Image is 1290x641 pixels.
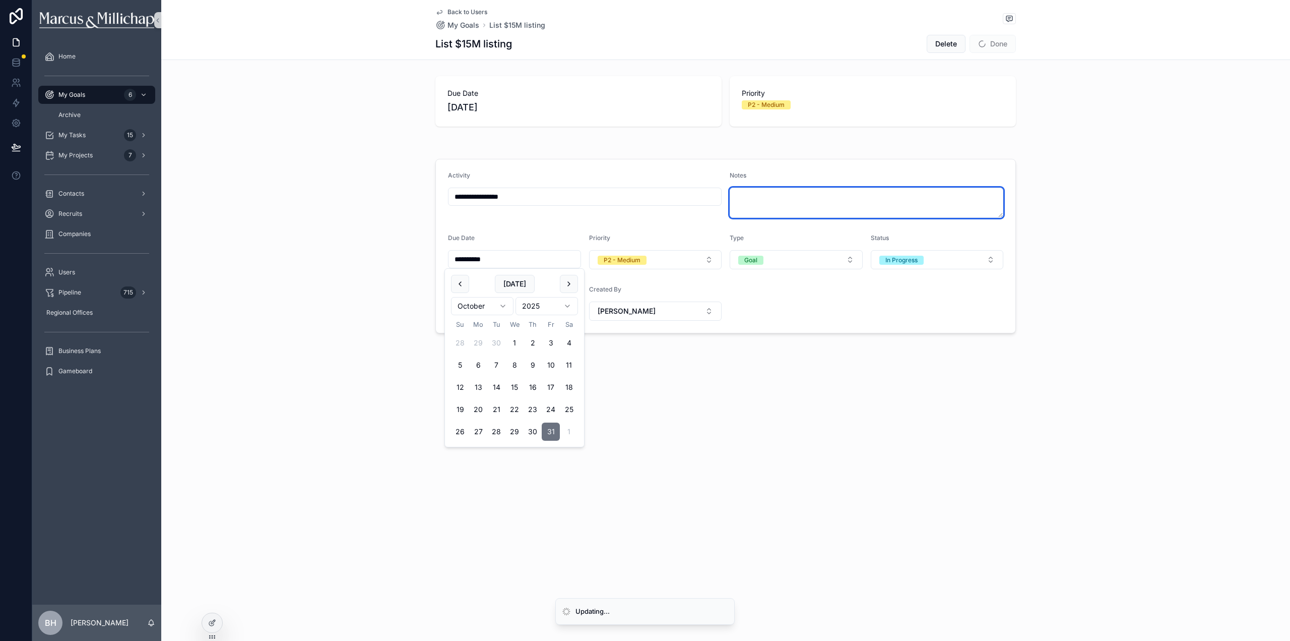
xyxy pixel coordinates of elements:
span: Status [871,234,889,242]
span: [DATE] [447,100,709,114]
span: Contacts [58,190,84,198]
button: Saturday, October 25th, 2025 [560,400,578,419]
button: Sunday, September 28th, 2025 [451,334,469,352]
a: Business Plans [38,342,155,360]
button: [DATE] [495,275,535,293]
button: Sunday, October 19th, 2025 [451,400,469,419]
button: Tuesday, October 28th, 2025 [487,423,505,441]
button: Select Button [589,302,722,321]
th: Wednesday [505,319,524,330]
button: Wednesday, October 15th, 2025 [505,378,524,396]
span: Regional Offices [46,309,93,317]
button: Select Button [589,250,722,269]
a: List $15M listing [489,20,545,30]
button: Today, Tuesday, September 30th, 2025 [487,334,505,352]
button: Tuesday, October 21st, 2025 [487,400,505,419]
button: Monday, October 13th, 2025 [469,378,487,396]
span: Gameboard [58,367,92,375]
span: Archive [58,111,81,119]
a: Regional Offices [38,304,155,322]
span: Pipeline [58,288,81,297]
h1: List $15M listing [435,37,512,51]
button: Wednesday, October 1st, 2025 [505,334,524,352]
span: Recruits [58,210,82,218]
span: Delete [935,39,957,49]
th: Friday [542,319,560,330]
span: Due Date [447,88,709,98]
div: 6 [124,89,136,101]
span: Companies [58,230,91,238]
button: Friday, October 31st, 2025, selected [542,423,560,441]
button: Select Button [730,250,863,269]
span: My Tasks [58,131,86,139]
button: Thursday, October 9th, 2025 [524,356,542,374]
button: Friday, October 24th, 2025 [542,400,560,419]
button: Monday, October 20th, 2025 [469,400,487,419]
div: scrollable content [32,40,161,393]
span: My Projects [58,151,93,159]
div: P2 - Medium [604,256,640,265]
span: Business Plans [58,347,101,355]
div: P2 - Medium [748,100,785,109]
button: Tuesday, October 14th, 2025 [487,378,505,396]
span: Priority [742,88,1004,98]
button: Thursday, October 2nd, 2025 [524,334,542,352]
button: Wednesday, October 8th, 2025 [505,356,524,374]
button: Friday, October 10th, 2025 [542,356,560,374]
img: App logo [39,12,154,28]
th: Tuesday [487,319,505,330]
button: Thursday, October 30th, 2025 [524,423,542,441]
div: 715 [120,286,136,299]
a: My Tasks15 [38,126,155,144]
th: Sunday [451,319,469,330]
span: Notes [730,171,746,179]
button: Wednesday, October 29th, 2025 [505,423,524,441]
button: Monday, September 29th, 2025 [469,334,487,352]
span: [PERSON_NAME] [598,306,656,316]
button: Monday, October 6th, 2025 [469,356,487,374]
th: Saturday [560,319,578,330]
button: Delete [927,35,965,53]
a: My Goals [435,20,479,30]
div: 7 [124,149,136,161]
span: BH [45,617,56,629]
a: Archive [50,106,155,124]
span: Home [58,52,76,61]
button: Tuesday, October 7th, 2025 [487,356,505,374]
button: Sunday, October 5th, 2025 [451,356,469,374]
th: Monday [469,319,487,330]
button: Thursday, October 23rd, 2025 [524,400,542,419]
div: In Progress [885,256,918,265]
a: Contacts [38,185,155,203]
div: Updating... [575,607,610,617]
a: Pipeline715 [38,283,155,302]
a: Users [38,263,155,281]
button: Saturday, October 4th, 2025 [560,334,578,352]
a: My Goals6 [38,86,155,104]
span: Activity [448,171,470,179]
span: Priority [589,234,610,242]
a: Back to Users [435,8,487,16]
span: Back to Users [447,8,487,16]
span: Users [58,268,75,276]
a: My Projects7 [38,146,155,164]
a: Recruits [38,205,155,223]
a: Companies [38,225,155,243]
button: Friday, October 17th, 2025 [542,378,560,396]
span: Created By [589,285,621,293]
button: Sunday, October 26th, 2025 [451,423,469,441]
div: 15 [124,129,136,141]
span: Due Date [448,234,475,242]
a: Gameboard [38,362,155,380]
table: October 2025 [451,319,578,441]
button: Select Button [871,250,1004,269]
button: Monday, October 27th, 2025 [469,423,487,441]
span: Type [730,234,744,242]
p: [PERSON_NAME] [71,618,128,628]
button: Wednesday, October 22nd, 2025 [505,400,524,419]
button: Saturday, October 18th, 2025 [560,378,578,396]
button: Thursday, October 16th, 2025 [524,378,542,396]
span: My Goals [58,91,85,99]
span: My Goals [447,20,479,30]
